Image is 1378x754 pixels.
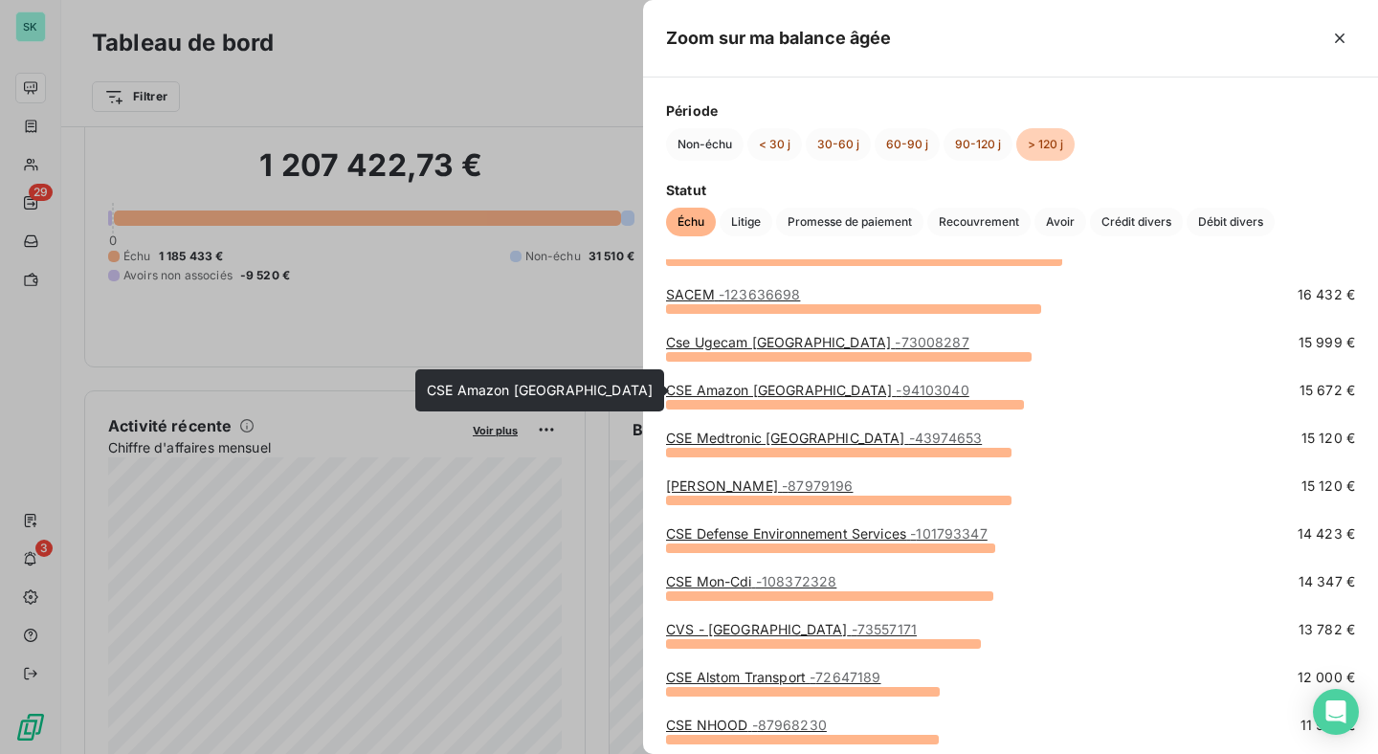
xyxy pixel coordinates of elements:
[666,208,716,236] button: Échu
[747,128,802,161] button: < 30 j
[944,128,1012,161] button: 90-120 j
[666,477,853,494] a: [PERSON_NAME]
[666,717,827,733] a: CSE NHOOD
[776,208,923,236] button: Promesse de paiement
[719,286,801,302] span: - 123636698
[852,621,917,637] span: - 73557171
[1313,689,1359,735] div: Open Intercom Messenger
[1016,128,1075,161] button: > 120 j
[806,128,871,161] button: 30-60 j
[752,717,827,733] span: - 87968230
[909,430,982,446] span: - 43974653
[666,128,744,161] button: Non-échu
[1301,429,1355,448] span: 15 120 €
[666,382,969,398] a: CSE Amazon [GEOGRAPHIC_DATA]
[666,286,800,302] a: SACEM
[666,621,917,637] a: CVS - [GEOGRAPHIC_DATA]
[666,573,836,589] a: CSE Mon-Cdi
[1034,208,1086,236] button: Avoir
[756,573,837,589] span: - 108372328
[666,334,969,350] a: Cse Ugecam [GEOGRAPHIC_DATA]
[1299,333,1355,352] span: 15 999 €
[1301,477,1355,496] span: 15 120 €
[720,208,772,236] button: Litige
[666,525,988,542] a: CSE Defense Environnement Services
[927,208,1031,236] button: Recouvrement
[782,477,853,494] span: - 87979196
[875,128,940,161] button: 60-90 j
[810,669,880,685] span: - 72647189
[896,382,968,398] span: - 94103040
[1299,620,1355,639] span: 13 782 €
[1298,285,1355,304] span: 16 432 €
[1298,524,1355,543] span: 14 423 €
[1187,208,1275,236] button: Débit divers
[666,430,982,446] a: CSE Medtronic [GEOGRAPHIC_DATA]
[910,525,988,542] span: - 101793347
[666,100,1355,121] span: Période
[666,25,892,52] h5: Zoom sur ma balance âgée
[1300,716,1355,735] span: 11 940 €
[666,180,1355,200] span: Statut
[1298,668,1355,687] span: 12 000 €
[1300,381,1355,400] span: 15 672 €
[1090,208,1183,236] button: Crédit divers
[427,382,653,398] span: CSE Amazon [GEOGRAPHIC_DATA]
[666,669,881,685] a: CSE Alstom Transport
[895,334,968,350] span: - 73008287
[1299,572,1355,591] span: 14 347 €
